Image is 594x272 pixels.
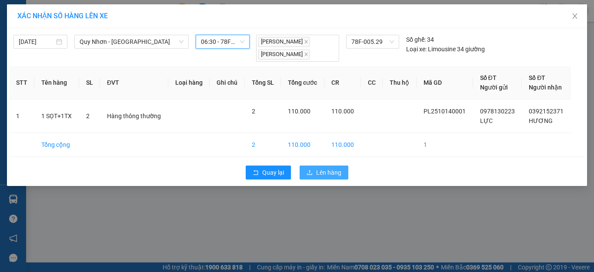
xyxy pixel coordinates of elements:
span: Lên hàng [316,168,341,177]
li: VP [GEOGRAPHIC_DATA] [60,47,116,76]
th: CR [324,66,361,100]
span: PL2510140001 [424,108,466,115]
img: logo.jpg [4,4,35,35]
span: LỰC [480,117,493,124]
th: CC [361,66,383,100]
div: Limousine 34 giường [406,44,485,54]
span: Quy Nhơn - Đà Lạt [80,35,184,48]
span: upload [307,169,313,176]
span: close [304,52,308,56]
span: XÁC NHẬN SỐ HÀNG LÊN XE [17,12,108,20]
td: 110.000 [324,133,361,157]
td: 1 [9,100,34,133]
span: 110.000 [288,108,310,115]
span: 110.000 [331,108,354,115]
button: rollbackQuay lại [246,166,291,179]
span: 0392152371 [529,108,564,115]
span: Loại xe: [406,44,427,54]
th: Mã GD [417,66,473,100]
span: 06:30 - 78F-005.29 [201,35,244,48]
td: 110.000 [281,133,324,157]
span: 78F-005.29 [351,35,394,48]
li: VP [GEOGRAPHIC_DATA] [4,47,60,76]
span: [PERSON_NAME] [258,50,310,60]
button: Close [563,4,587,29]
th: Tên hàng [34,66,79,100]
li: Xe khách Mộc Thảo [4,4,126,37]
span: Số ghế: [406,35,426,44]
span: Quay lại [262,168,284,177]
td: 2 [245,133,281,157]
th: ĐVT [100,66,168,100]
span: HƯƠNG [529,117,553,124]
td: 1 SỌT+1TX [34,100,79,133]
th: Thu hộ [383,66,416,100]
span: rollback [253,169,259,176]
th: Loại hàng [168,66,210,100]
td: 1 [417,133,473,157]
span: close [571,13,578,20]
span: 0978130223 [480,108,515,115]
th: Tổng SL [245,66,281,100]
span: Người gửi [480,84,508,91]
span: down [179,39,184,44]
span: Số ĐT [529,74,545,81]
span: Người nhận [529,84,562,91]
td: Tổng cộng [34,133,79,157]
div: 34 [406,35,434,44]
th: Ghi chú [210,66,244,100]
span: 2 [252,108,255,115]
span: Số ĐT [480,74,497,81]
input: 14/10/2025 [19,37,54,46]
td: Hàng thông thường [100,100,168,133]
th: Tổng cước [281,66,324,100]
th: STT [9,66,34,100]
span: 2 [86,113,90,119]
button: uploadLên hàng [300,166,348,179]
span: [PERSON_NAME] [258,37,310,47]
span: close [304,40,308,44]
th: SL [79,66,100,100]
